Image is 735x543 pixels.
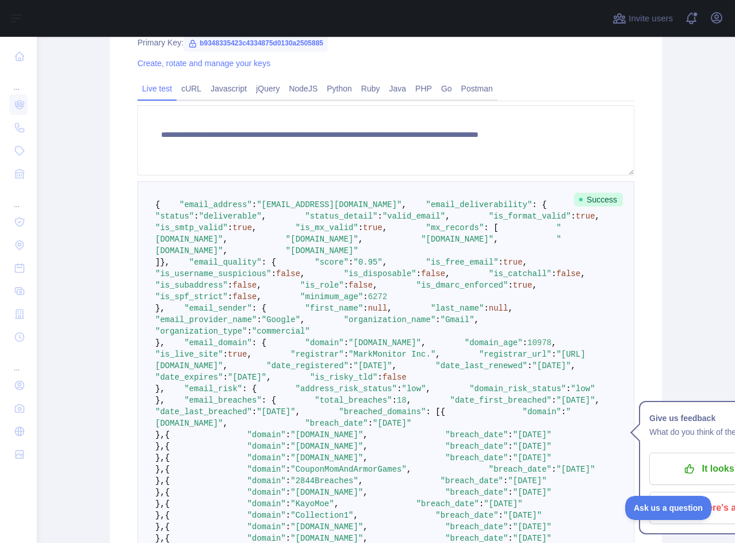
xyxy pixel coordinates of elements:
span: "Google" [262,315,300,324]
span: { [165,430,170,439]
span: , [353,511,358,520]
span: "domain" [247,499,286,508]
span: : [286,511,290,520]
span: "low" [402,384,426,393]
span: "breach_date" [416,499,479,508]
span: }, [160,258,170,267]
span: "is_dmarc_enforced" [416,281,508,290]
span: "KayoMoe" [290,499,334,508]
span: "status_detail" [305,212,377,221]
span: "email_quality" [189,258,262,267]
span: : [286,453,290,462]
span: { [165,476,170,485]
span: "domain" [247,511,286,520]
span: false [276,269,300,278]
span: : [503,476,508,485]
span: , [571,361,576,370]
span: : [552,465,556,474]
span: , [223,419,228,428]
span: }, [155,476,165,485]
span: }, [155,465,165,474]
div: ... [9,350,28,373]
span: false [232,281,257,290]
a: Ruby [357,79,385,98]
span: "mx_records" [426,223,484,232]
span: "is_username_suspicious" [155,269,271,278]
span: : [344,281,349,290]
span: "is_subaddress" [155,281,228,290]
span: "[EMAIL_ADDRESS][DOMAIN_NAME]" [257,200,401,209]
span: }, [155,384,165,393]
button: Invite users [610,9,675,28]
span: "[DATE]" [257,407,295,416]
span: : [499,258,503,267]
span: "[DOMAIN_NAME]" [286,246,358,255]
span: : [392,396,397,405]
span: "[DOMAIN_NAME]" [290,453,363,462]
span: , [373,281,377,290]
span: false [349,281,373,290]
span: : [499,511,503,520]
span: : [435,315,440,324]
span: , [363,430,367,439]
span: { [441,407,445,416]
span: , [445,269,450,278]
span: , [595,396,600,405]
span: ] [155,258,160,267]
span: , [407,465,411,474]
span: "[DATE]" [513,522,552,531]
a: Java [385,79,411,98]
span: "low" [571,384,595,393]
span: "email_deliverability" [426,200,533,209]
span: "domain_risk_status" [469,384,566,393]
span: "[DATE]" [228,373,266,382]
span: "domain" [247,488,286,497]
span: "registrar" [290,350,343,359]
span: : [286,488,290,497]
span: "[DOMAIN_NAME]" [290,442,363,451]
span: { [165,488,170,497]
span: "[DATE]" [513,430,552,439]
span: "is_live_site" [155,350,223,359]
span: : [ [426,407,441,416]
a: Create, rotate and manage your keys [137,59,270,68]
span: : { [532,200,546,209]
span: "breach_date" [445,430,508,439]
span: "valid_email" [382,212,445,221]
span: : [286,430,290,439]
span: : [228,281,232,290]
span: : [378,212,382,221]
span: "[DOMAIN_NAME]" [349,338,421,347]
span: false [232,292,257,301]
span: true [232,223,252,232]
span: : [252,200,257,209]
a: cURL [177,79,206,98]
a: Live test [137,79,177,98]
span: "domain" [247,465,286,474]
span: { [165,465,170,474]
span: : [363,304,367,313]
span: "email_breaches" [184,396,261,405]
span: "[DATE]" [513,534,552,543]
span: , [223,246,228,255]
span: : [194,212,198,221]
span: "domain" [247,453,286,462]
span: "email_sender" [184,304,252,313]
span: : [508,442,512,451]
span: : [378,373,382,382]
div: Primary Key: [137,37,634,48]
span: { [165,511,170,520]
span: "MarkMonitor Inc." [349,350,435,359]
span: { [165,499,170,508]
span: "[DATE]" [513,488,552,497]
span: }, [155,534,165,543]
span: "[DATE]" [556,465,595,474]
span: : { [242,384,257,393]
span: "is_disposable" [344,269,416,278]
span: "0.95" [354,258,382,267]
span: "is_format_valid" [489,212,571,221]
span: , [334,499,339,508]
span: false [421,269,445,278]
span: "[DATE]" [484,499,522,508]
span: : [228,292,232,301]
